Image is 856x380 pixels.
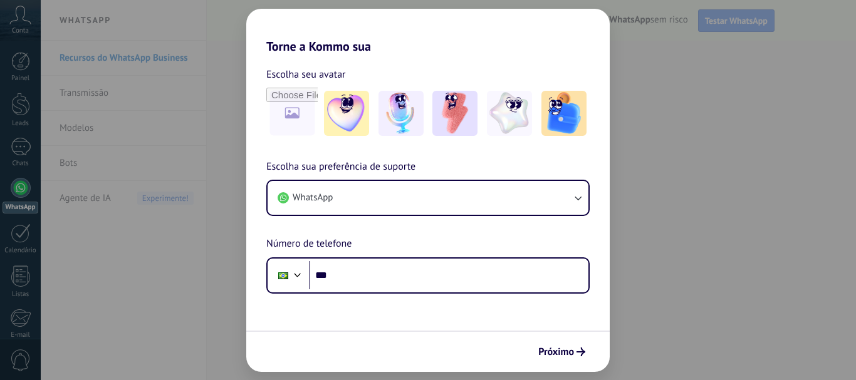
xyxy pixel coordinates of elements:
img: -1.jpeg [324,91,369,136]
img: -5.jpeg [541,91,587,136]
button: WhatsApp [268,181,588,215]
span: Escolha seu avatar [266,66,346,83]
img: -2.jpeg [378,91,424,136]
span: Próximo [538,347,574,356]
h2: Torne a Kommo sua [246,9,610,54]
span: Escolha sua preferência de suporte [266,159,415,175]
span: WhatsApp [293,192,333,204]
button: Próximo [533,341,591,362]
span: Número de telefone [266,236,352,252]
img: -3.jpeg [432,91,478,136]
img: -4.jpeg [487,91,532,136]
div: Brazil: + 55 [271,262,295,289]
